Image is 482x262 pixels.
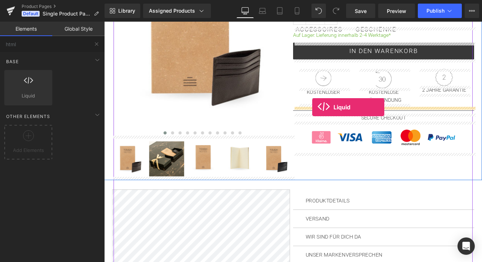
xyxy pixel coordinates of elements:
span: Liquid [6,92,50,100]
button: In den Warenkorb [218,24,427,44]
span: Add Elements [6,147,50,154]
img: Geschenkset Leder Kartenhalter Notizbuch [52,138,92,179]
p: PRODUKTDETAILS [233,202,413,211]
a: Laptop [254,4,271,18]
a: Product Pages [22,4,105,9]
span: Save [355,7,367,15]
img: Geschenkset Notizbuch Tough Notes Kartenhalter Zip [178,138,219,179]
span: Library [118,8,135,14]
p: KOSTENLOSER VERSAND [224,77,282,95]
span: Other Elements [5,113,51,120]
a: New Library [105,4,140,18]
div: Open Intercom Messenger [457,237,475,255]
img: Geschenkset Notizbuch Tough Notes Kartenhalter Zip [10,138,50,179]
span: Default [22,11,40,17]
button: More [465,4,479,18]
button: Redo [329,4,343,18]
a: Preview [378,4,415,18]
a: Global Style [52,22,105,36]
span: 2 JAHRE GARANTIE [367,75,418,82]
span: In den Warenkorb [283,30,362,38]
img: Notizbuch Tough Notes [136,138,177,179]
span: Publish [426,8,445,14]
button: Publish [418,4,462,18]
font: Auf Lager: Lieferung innerhalb 2-4 Werktage* [218,12,331,19]
p: VERSAND [233,223,413,232]
p: SECURE CHECKOUT [218,106,427,116]
span: Preview [387,7,406,15]
p: WIR SIND FÜR DICH DA [233,244,413,253]
a: Tablet [271,4,288,18]
span: Base [5,58,19,65]
span: Single Product Page [43,11,91,17]
button: Undo [311,4,326,18]
a: Mobile [288,4,306,18]
span: KOSTENLOSE RÜCKSENDUNG [302,78,343,94]
img: Notizbuch Tough Notes [94,138,134,179]
a: Desktop [236,4,254,18]
div: Assigned Products [149,7,205,14]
